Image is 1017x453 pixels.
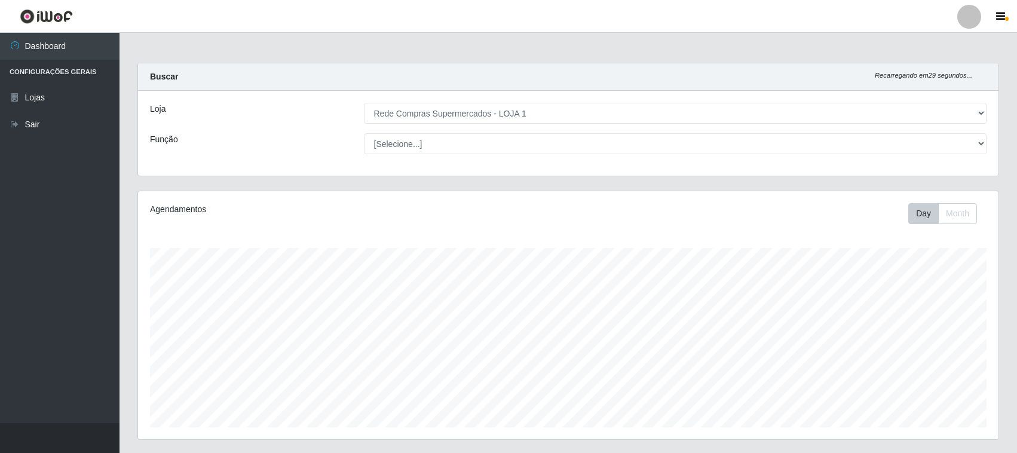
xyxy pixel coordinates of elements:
label: Função [150,133,178,146]
label: Loja [150,103,166,115]
div: Toolbar with button groups [908,203,987,224]
img: CoreUI Logo [20,9,73,24]
button: Day [908,203,939,224]
div: First group [908,203,977,224]
div: Agendamentos [150,203,488,216]
button: Month [938,203,977,224]
i: Recarregando em 29 segundos... [875,72,972,79]
strong: Buscar [150,72,178,81]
